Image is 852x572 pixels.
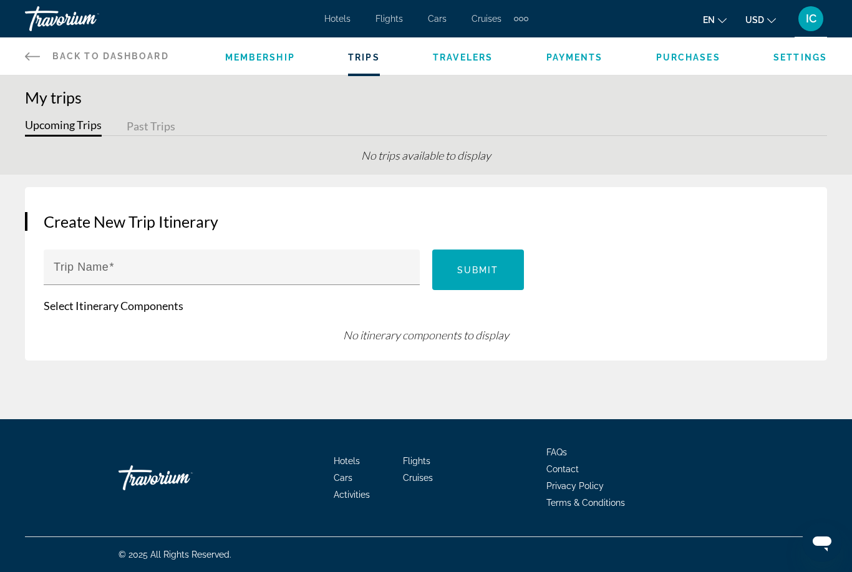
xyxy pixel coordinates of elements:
[324,14,351,24] a: Hotels
[44,299,808,313] p: Select Itinerary Components
[546,481,604,491] a: Privacy Policy
[403,456,430,466] a: Flights
[546,464,579,474] a: Contact
[52,51,169,61] span: Back to Dashboard
[54,261,109,273] mat-label: Trip Name
[25,117,102,137] button: Upcoming Trips
[546,498,625,508] a: Terms & Conditions
[806,12,816,25] span: IC
[25,2,150,35] a: Travorium
[745,11,776,29] button: Change currency
[795,6,827,32] button: User Menu
[745,15,764,25] span: USD
[433,52,493,62] a: Travelers
[546,447,567,457] a: FAQs
[25,37,169,75] a: Back to Dashboard
[348,52,380,62] a: Trips
[802,522,842,562] iframe: Button to launch messaging window
[44,212,808,231] h3: Create New Trip Itinerary
[25,148,827,175] div: No trips available to display
[656,52,720,62] a: Purchases
[472,14,501,24] a: Cruises
[44,328,808,342] div: No itinerary components to display
[403,473,433,483] a: Cruises
[225,52,295,62] a: Membership
[428,14,447,24] a: Cars
[127,117,175,137] button: Past Trips
[514,9,528,29] button: Extra navigation items
[334,490,370,500] a: Activities
[546,52,603,62] a: Payments
[703,15,715,25] span: en
[119,459,243,497] a: Travorium
[334,473,352,483] a: Cars
[703,11,727,29] button: Change language
[119,550,231,560] span: © 2025 All Rights Reserved.
[25,88,827,107] h1: My trips
[375,14,403,24] a: Flights
[334,456,360,466] a: Hotels
[432,250,524,290] button: Submit
[773,52,827,62] a: Settings
[457,265,499,275] span: Submit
